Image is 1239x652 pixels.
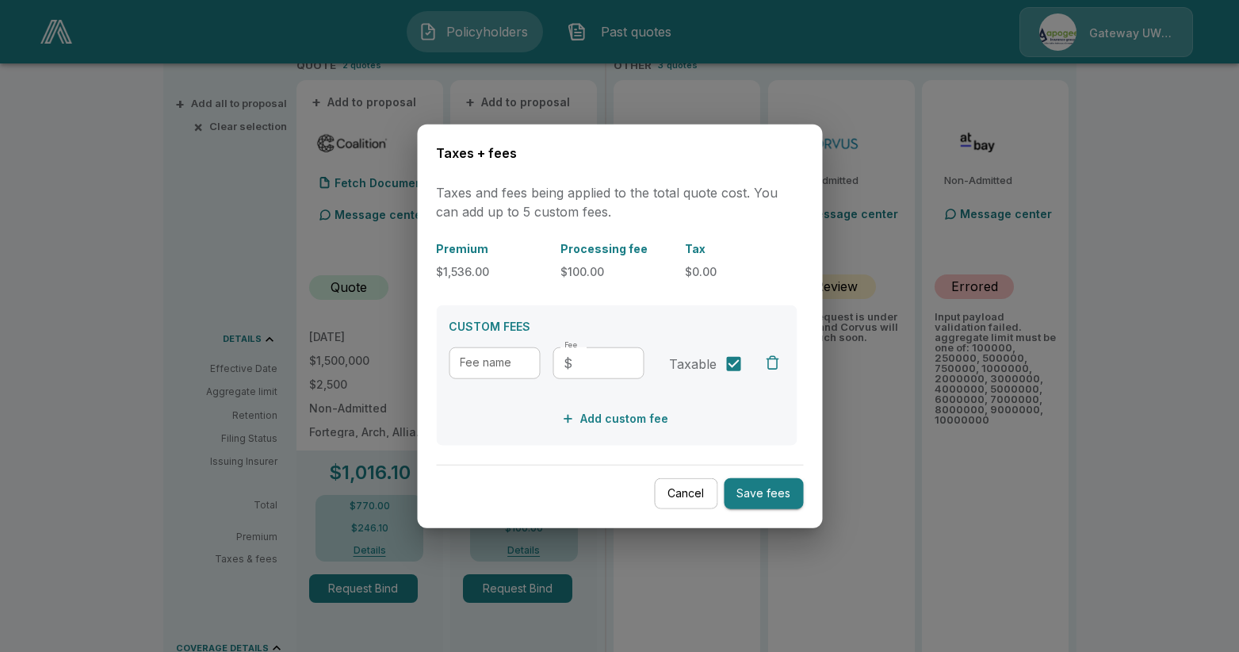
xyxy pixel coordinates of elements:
p: CUSTOM FEES [449,317,784,334]
p: $0.00 [685,263,797,279]
p: $1,536.00 [436,263,548,279]
p: Premium [436,240,548,256]
label: Fee [564,339,577,350]
button: Add custom fee [558,404,675,433]
p: $100.00 [560,263,672,279]
p: $ [564,353,572,372]
p: Taxes and fees being applied to the total quote cost. You can add up to 5 custom fees. [436,182,803,221]
p: Processing fee [560,240,672,256]
p: Tax [685,240,797,256]
h6: Taxes + fees [436,144,803,164]
button: Save fees [724,478,803,509]
span: Taxable [669,354,717,373]
button: Cancel [654,478,717,509]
